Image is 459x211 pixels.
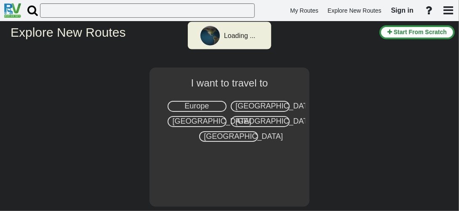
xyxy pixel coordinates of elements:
[231,116,290,127] div: [GEOGRAPHIC_DATA]
[168,101,227,112] div: Europe
[231,101,290,112] div: [GEOGRAPHIC_DATA]
[191,77,268,89] span: I want to travel to
[168,116,227,127] div: [GEOGRAPHIC_DATA]
[236,117,315,125] span: [GEOGRAPHIC_DATA]
[173,117,251,125] span: [GEOGRAPHIC_DATA]
[394,29,447,35] span: Start From Scratch
[286,3,322,19] a: My Routes
[391,7,414,14] span: Sign in
[290,7,318,14] span: My Routes
[4,3,21,18] img: RvPlanetLogo.png
[204,132,283,141] span: [GEOGRAPHIC_DATA]
[199,131,258,142] div: [GEOGRAPHIC_DATA]
[324,3,385,19] a: Explore New Routes
[328,7,382,14] span: Explore New Routes
[11,25,373,39] h2: Explore New Routes
[379,25,455,39] button: Start From Scratch
[224,31,256,41] div: Loading ...
[184,102,209,110] span: Europe
[387,2,417,19] a: Sign in
[236,102,315,110] span: [GEOGRAPHIC_DATA]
